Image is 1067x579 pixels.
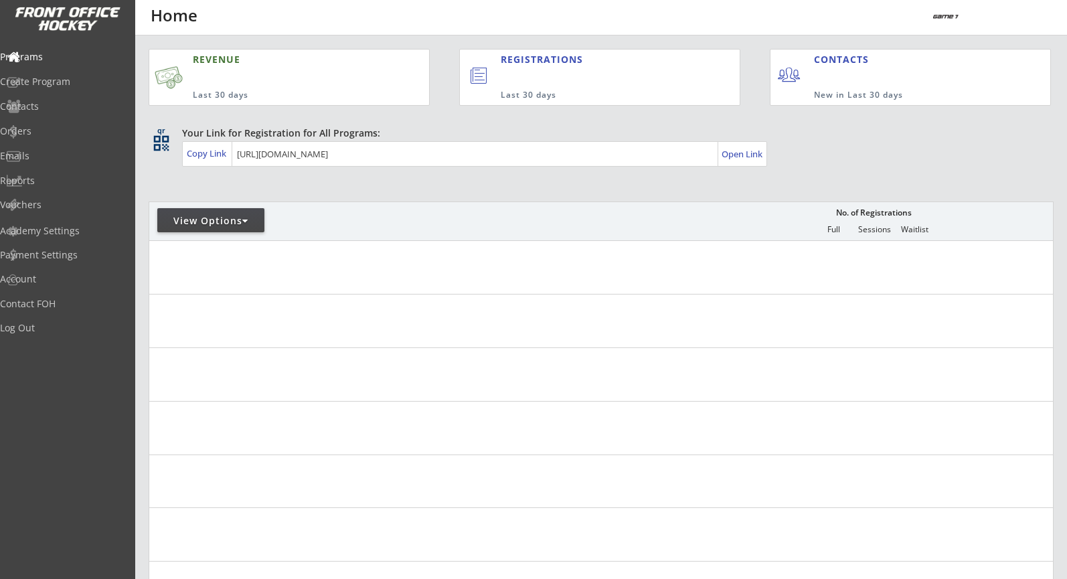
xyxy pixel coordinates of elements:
[833,208,916,218] div: No. of Registrations
[814,225,854,234] div: Full
[895,225,935,234] div: Waitlist
[153,127,169,135] div: qr
[722,145,764,163] a: Open Link
[501,53,678,66] div: REGISTRATIONS
[157,214,264,228] div: View Options
[193,90,365,101] div: Last 30 days
[501,90,685,101] div: Last 30 days
[182,127,1012,140] div: Your Link for Registration for All Programs:
[814,53,875,66] div: CONTACTS
[814,90,989,101] div: New in Last 30 days
[193,53,365,66] div: REVENUE
[187,147,229,159] div: Copy Link
[722,149,764,160] div: Open Link
[855,225,895,234] div: Sessions
[151,133,171,153] button: qr_code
